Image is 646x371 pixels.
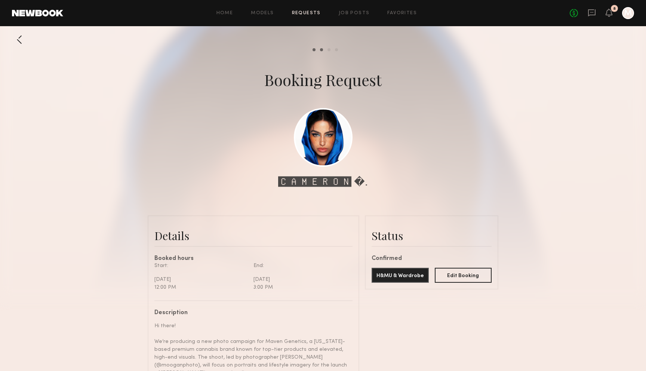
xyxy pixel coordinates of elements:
[154,283,248,291] div: 12:00 PM
[264,69,382,90] div: Booking Request
[253,283,347,291] div: 3:00 PM
[154,228,353,243] div: Details
[216,11,233,16] a: Home
[339,11,370,16] a: Job Posts
[278,176,368,188] div: 🅲🅰🅼🅴🆁🅾🅽 �.
[372,268,429,283] button: H&MU & Wardrobe
[154,276,248,283] div: [DATE]
[154,256,353,262] div: Booked hours
[622,7,634,19] a: M
[613,7,616,11] div: 8
[372,228,492,243] div: Status
[154,262,248,270] div: Start:
[435,268,492,283] button: Edit Booking
[253,262,347,270] div: End:
[251,11,274,16] a: Models
[154,310,347,316] div: Description
[253,276,347,283] div: [DATE]
[292,11,321,16] a: Requests
[372,256,492,262] div: Confirmed
[387,11,417,16] a: Favorites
